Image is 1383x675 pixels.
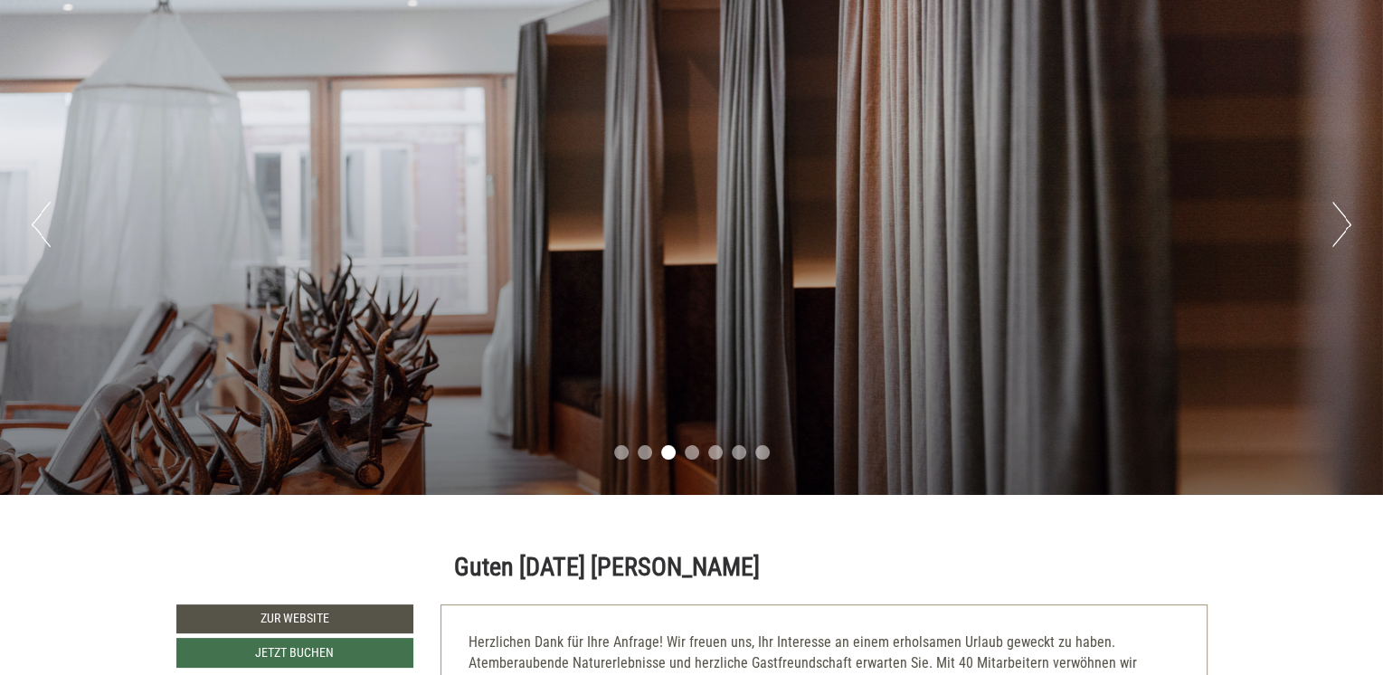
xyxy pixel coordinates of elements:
button: Previous [32,202,51,247]
h1: Guten [DATE] [PERSON_NAME] [454,554,760,582]
a: Jetzt buchen [176,638,414,668]
button: Next [1332,202,1351,247]
a: Zur Website [176,604,414,633]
